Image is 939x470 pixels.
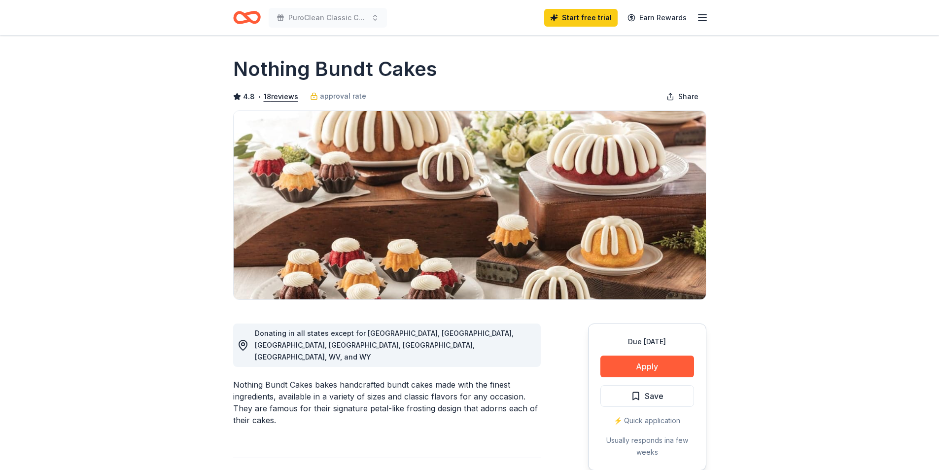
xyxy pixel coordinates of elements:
a: approval rate [310,90,366,102]
span: 4.8 [243,91,255,103]
button: PuroClean Classic Chamber of Commerce Tournament [269,8,387,28]
button: 18reviews [264,91,298,103]
span: approval rate [320,90,366,102]
div: Due [DATE] [600,336,694,348]
button: Save [600,385,694,407]
button: Apply [600,356,694,377]
a: Earn Rewards [622,9,693,27]
div: Nothing Bundt Cakes bakes handcrafted bundt cakes made with the finest ingredients, available in ... [233,379,541,426]
h1: Nothing Bundt Cakes [233,55,437,83]
div: Usually responds in a few weeks [600,434,694,458]
span: Share [678,91,698,103]
span: PuroClean Classic Chamber of Commerce Tournament [288,12,367,24]
a: Start free trial [544,9,618,27]
a: Home [233,6,261,29]
span: Save [645,390,663,402]
span: • [257,93,261,101]
img: Image for Nothing Bundt Cakes [234,111,706,299]
button: Share [659,87,706,107]
span: Donating in all states except for [GEOGRAPHIC_DATA], [GEOGRAPHIC_DATA], [GEOGRAPHIC_DATA], [GEOGR... [255,329,514,361]
div: ⚡️ Quick application [600,415,694,427]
